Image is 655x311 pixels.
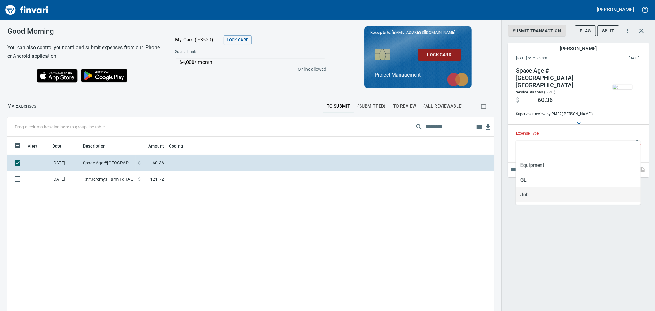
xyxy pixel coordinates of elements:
td: Tst*Jeremys Farm To TA Chehalis [GEOGRAPHIC_DATA] [80,171,136,187]
img: Get it on Google Play [78,65,131,86]
span: Lock Card [227,37,248,44]
p: Project Management [375,71,461,79]
span: Alert [28,142,37,150]
span: Date [52,142,70,150]
span: Supervisor review by: PM32 ([PERSON_NAME]) [516,111,599,117]
span: Submit Transaction [513,27,561,35]
span: This records your note into the expense [634,163,649,177]
h3: Good Morning [7,27,160,36]
button: Submit Transaction [508,25,566,37]
span: $ [516,96,519,104]
span: $ [138,176,141,182]
p: Online allowed [170,66,326,72]
button: Flag [575,25,596,37]
h5: [PERSON_NAME] [597,6,634,13]
nav: breadcrumb [7,102,37,110]
span: Alert [28,142,45,150]
li: Equipment [516,158,641,173]
span: Flag [580,27,591,35]
h5: [PERSON_NAME] [560,45,597,52]
button: Lock Card [224,35,251,45]
span: $ [138,160,141,166]
span: Split [602,27,614,35]
p: Receipts to: [370,30,466,36]
button: Show transactions within a particular date range [474,99,494,113]
span: (All Reviewable) [424,102,463,110]
span: Spend Limits [175,49,261,55]
span: [DATE] 6:15:28 am [516,55,588,61]
span: (Submitted) [358,102,386,110]
span: 121.72 [150,176,164,182]
p: My Card (···3520) [175,36,221,44]
img: Finvari [4,2,50,17]
li: Job [516,187,641,202]
li: GL [516,173,641,187]
span: Description [83,142,114,150]
span: Amount [148,142,164,150]
button: [PERSON_NAME] [595,5,635,14]
p: My Expenses [7,102,37,110]
p: Drag a column heading here to group the table [15,124,105,130]
button: More [621,24,634,37]
span: [EMAIL_ADDRESS][DOMAIN_NAME] [391,30,456,35]
img: Download on the App Store [37,69,78,83]
img: receipts%2Ftapani%2F2025-09-02%2FJ50BdGGSzqaLSQJRI4m8mXWyxWE3__CTJgpo37oOB6oAGmTMjH.jpg [613,85,632,89]
button: Close [633,136,641,145]
button: Split [597,25,619,37]
td: [DATE] [50,171,80,187]
button: Download Table [484,123,493,132]
td: [DATE] [50,155,80,171]
span: Coding [169,142,183,150]
span: To Submit [327,102,350,110]
button: Close transaction [634,23,649,38]
button: Lock Card [418,49,461,61]
h6: You can also control your card and submit expenses from our iPhone or Android application. [7,43,160,61]
span: Amount [140,142,164,150]
label: Expense Type [516,132,539,136]
h4: Space Age #[GEOGRAPHIC_DATA] [GEOGRAPHIC_DATA] [516,67,599,89]
span: Description [83,142,106,150]
button: Choose columns to display [474,122,484,132]
span: 60.36 [538,96,553,104]
span: 60.36 [153,160,164,166]
img: mastercard.svg [444,70,472,89]
span: This charge was settled by the merchant and appears on the 2025/08/23 statement. [588,55,640,61]
span: Coding [169,142,191,150]
span: Date [52,142,62,150]
span: Lock Card [423,51,456,59]
td: Space Age #[GEOGRAPHIC_DATA] [GEOGRAPHIC_DATA] [80,155,136,171]
span: To Review [393,102,416,110]
p: $4,000 / month [179,59,325,66]
span: Service Stations (5541) [516,90,556,94]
